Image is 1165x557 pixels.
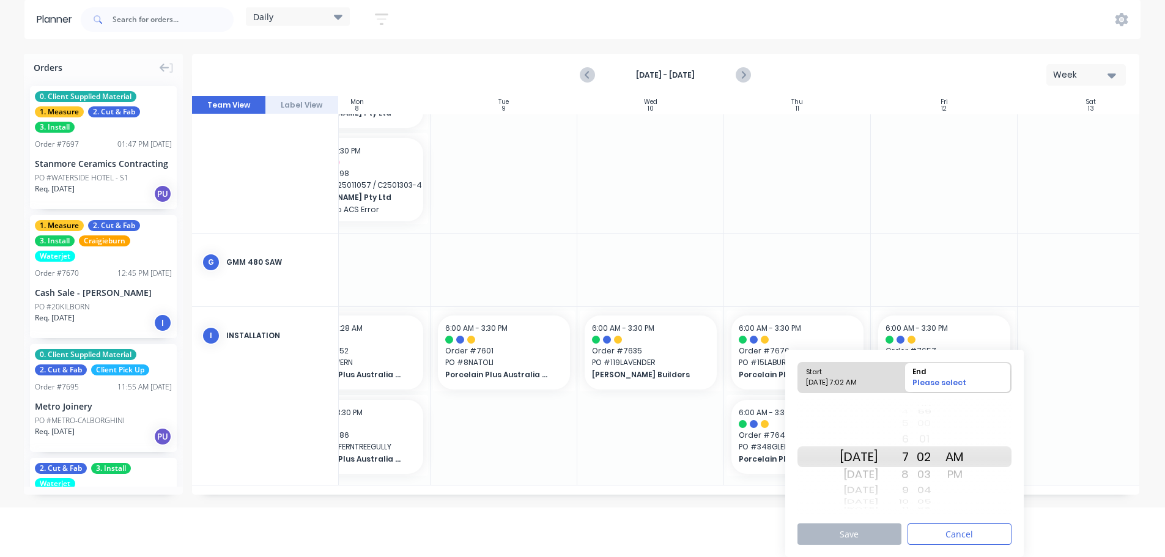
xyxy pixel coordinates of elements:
[909,407,939,417] div: 59
[878,429,909,449] div: 6
[941,106,947,112] div: 12
[88,220,140,231] span: 2. Cut & Fab
[878,407,909,417] div: 4
[791,98,803,106] div: Thu
[35,106,84,117] span: 1. Measure
[37,12,78,27] div: Planner
[802,363,890,378] div: Start
[909,404,939,408] div: 58
[35,415,125,426] div: PO #METRO-CALBORGHINI
[34,61,62,74] span: Orders
[350,98,364,106] div: Mon
[35,235,75,246] span: 3. Install
[35,91,136,102] span: 0. Client Supplied Material
[878,465,909,484] div: 8
[840,496,878,507] div: [DATE]
[298,205,416,214] p: FOC due to ACS Error
[909,482,939,498] div: 04
[253,10,273,23] span: Daily
[35,122,75,133] span: 3. Install
[939,446,970,467] div: AM
[298,192,404,203] span: [PERSON_NAME] Pty Ltd
[739,345,856,356] span: Order # 7676
[909,465,939,484] div: 03
[35,251,75,262] span: Waterjet
[909,429,939,449] div: 01
[35,400,172,413] div: Metro Joinery
[445,357,563,368] span: PO # 8NATOLI
[1088,106,1094,112] div: 13
[909,399,939,514] div: Minute
[298,407,363,418] span: 10:02 AM - 3:30 PM
[202,326,220,345] div: I
[298,146,361,156] span: 6:00 AM - 3:30 PM
[604,70,727,81] strong: [DATE] - [DATE]
[298,430,416,441] span: Order # 7686
[35,172,128,183] div: PO #WATERSIDE HOTEL - S1
[298,369,404,380] span: Porcelain Plus Australia Pty Ltd
[644,98,657,106] div: Wed
[117,268,172,279] div: 12:45 PM [DATE]
[445,369,551,380] span: Porcelain Plus Australia Pty Ltd
[739,407,801,418] span: 6:00 AM - 3:30 PM
[35,157,172,170] div: Stanmore Ceramics Contracting
[796,106,799,112] div: 11
[739,369,845,380] span: Porcelain Plus Australia Pty Ltd
[878,506,909,510] div: 11
[1053,68,1109,81] div: Week
[840,446,878,467] div: [DATE]
[298,454,404,465] span: Porcelain Plus Australia Pty Ltd
[192,96,265,114] button: Team View
[909,416,939,432] div: 00
[878,404,909,408] div: 3
[91,364,149,375] span: Client Pick Up
[226,257,328,268] div: GMM 480 Saw
[502,106,506,112] div: 9
[886,323,948,333] span: 6:00 AM - 3:30 PM
[909,446,939,467] div: 02
[298,323,363,333] span: 7:00 AM - 8:28 AM
[35,183,75,194] span: Req. [DATE]
[840,399,878,514] div: Date
[298,357,416,368] span: PO # 3MALVERN
[298,441,416,452] span: PO # 6/270FERNTREEGULLY
[298,168,416,179] span: Order # 7698
[117,382,172,393] div: 11:55 AM [DATE]
[153,427,172,446] div: PU
[498,98,509,106] div: Tue
[739,454,845,465] span: Porcelain Plus Australia Pty Ltd
[909,506,939,510] div: 06
[1046,64,1126,86] button: Week
[878,446,909,467] div: 7
[908,377,1008,392] div: Please select
[840,465,878,484] div: [DATE]
[35,139,79,150] div: Order # 7697
[592,323,654,333] span: 6:00 AM - 3:30 PM
[117,139,172,150] div: 01:47 PM [DATE]
[739,357,856,368] span: PO # 15LABURNUM
[886,345,1003,356] span: Order # 7657
[226,330,328,341] div: Installation
[840,506,878,510] div: [DATE]
[592,357,709,368] span: PO # 119LAVENDER
[797,523,901,545] button: Save
[840,482,878,498] div: [DATE]
[35,478,75,489] span: Waterjet
[445,345,563,356] span: Order # 7601
[202,253,220,271] div: G
[91,463,131,474] span: 3. Install
[739,441,856,452] span: PO # 348GLENFERN
[878,399,909,514] div: Hour
[739,323,801,333] span: 6:00 AM - 3:30 PM
[35,463,87,474] span: 2. Cut & Fab
[445,323,508,333] span: 6:00 AM - 3:30 PM
[908,363,1008,378] div: End
[88,106,140,117] span: 2. Cut & Fab
[592,369,698,380] span: [PERSON_NAME] Builders
[739,430,856,441] span: Order # 7642
[878,482,909,498] div: 9
[908,523,1012,545] button: Cancel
